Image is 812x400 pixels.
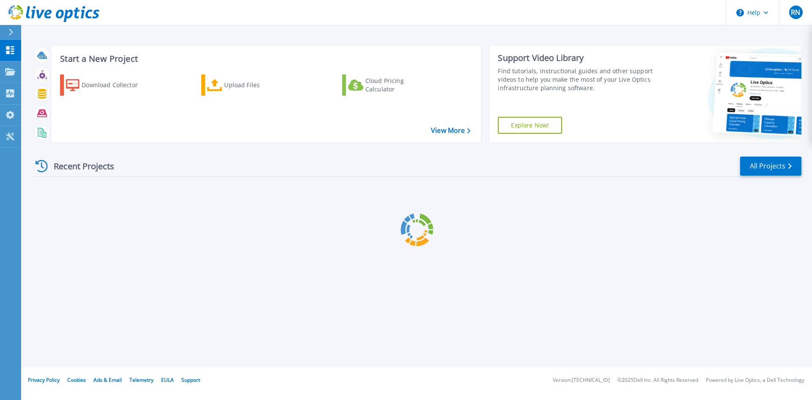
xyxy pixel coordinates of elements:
a: View More [431,127,470,135]
div: Find tutorials, instructional guides and other support videos to help you make the most of your L... [498,67,657,92]
a: Cookies [67,376,86,383]
h3: Start a New Project [60,54,470,63]
a: EULA [161,376,174,383]
div: Cloud Pricing Calculator [365,77,433,94]
a: Support [181,376,200,383]
div: Support Video Library [498,52,657,63]
a: Upload Files [201,74,296,96]
a: Privacy Policy [28,376,60,383]
div: Upload Files [224,77,292,94]
div: Download Collector [82,77,149,94]
a: Cloud Pricing Calculator [342,74,436,96]
a: Download Collector [60,74,154,96]
a: All Projects [740,157,801,176]
li: Version: [TECHNICAL_ID] [553,378,610,383]
span: RN [791,9,800,16]
a: Ads & Email [93,376,122,383]
a: Explore Now! [498,117,562,134]
div: Recent Projects [33,156,126,177]
li: Powered by Live Optics, a Dell Technology [706,378,804,383]
a: Telemetry [129,376,154,383]
li: © 2025 Dell Inc. All Rights Reserved [617,378,698,383]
